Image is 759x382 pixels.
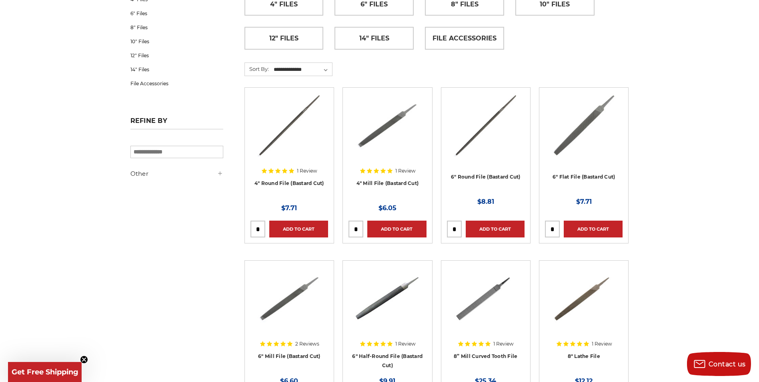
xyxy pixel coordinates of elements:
[709,360,746,368] span: Contact us
[254,180,324,186] a: 4" Round File (Bastard Cut)
[359,32,389,45] span: 14" Files
[8,362,82,382] div: Get Free ShippingClose teaser
[687,352,751,376] button: Contact us
[269,32,298,45] span: 12" Files
[245,27,323,49] a: 12" Files
[454,266,518,330] img: 8" Mill Curved Tooth File with Tang
[553,174,615,180] a: 6" Flat File (Bastard Cut)
[447,266,525,344] a: 8" Mill Curved Tooth File with Tang
[451,174,521,180] a: 6" Round File (Bastard Cut)
[130,48,223,62] a: 12" Files
[250,266,328,344] a: 6" Mill File Bastard Cut
[477,198,494,205] span: $8.81
[568,353,600,359] a: 8" Lathe File
[272,64,332,76] select: Sort By:
[551,93,616,157] img: 6" Flat Bastard File
[453,93,518,157] img: 6 Inch Round File Bastard Cut, Double Cut
[395,169,416,173] span: 1 Review
[130,117,223,129] h5: Refine by
[130,6,223,20] a: 6" Files
[245,63,269,75] label: Sort By:
[295,342,319,346] span: 2 Reviews
[80,356,88,364] button: Close teaser
[269,221,328,237] a: Add to Cart
[130,34,223,48] a: 10" Files
[348,266,426,344] a: 6" Half round bastard file
[130,20,223,34] a: 8" Files
[257,93,322,157] img: 4 Inch Round File Bastard Cut, Double Cut
[576,198,592,205] span: $7.71
[425,27,504,49] a: File Accessories
[433,32,497,45] span: File Accessories
[348,93,426,171] a: 4" Mill File Bastard Cut
[12,368,78,376] span: Get Free Shipping
[130,169,223,179] h5: Other
[356,180,419,186] a: 4" Mill File (Bastard Cut)
[447,93,525,171] a: 6 Inch Round File Bastard Cut, Double Cut
[130,76,223,90] a: File Accessories
[355,93,419,157] img: 4" Mill File Bastard Cut
[130,62,223,76] a: 14" Files
[297,169,317,173] span: 1 Review
[352,353,423,368] a: 6" Half-Round File (Bastard Cut)
[395,342,416,346] span: 1 Review
[545,93,623,171] a: 6" Flat Bastard File
[466,221,525,237] a: Add to Cart
[378,204,397,212] span: $6.05
[335,27,413,49] a: 14" Files
[493,342,514,346] span: 1 Review
[552,266,616,330] img: 8 Inch Lathe File, Single Cut
[592,342,612,346] span: 1 Review
[258,353,320,359] a: 6" Mill File (Bastard Cut)
[367,221,426,237] a: Add to Cart
[250,93,328,171] a: 4 Inch Round File Bastard Cut, Double Cut
[257,266,321,330] img: 6" Mill File Bastard Cut
[564,221,623,237] a: Add to Cart
[355,266,419,330] img: 6" Half round bastard file
[281,204,297,212] span: $7.71
[545,266,623,344] a: 8 Inch Lathe File, Single Cut
[454,353,517,359] a: 8” Mill Curved Tooth File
